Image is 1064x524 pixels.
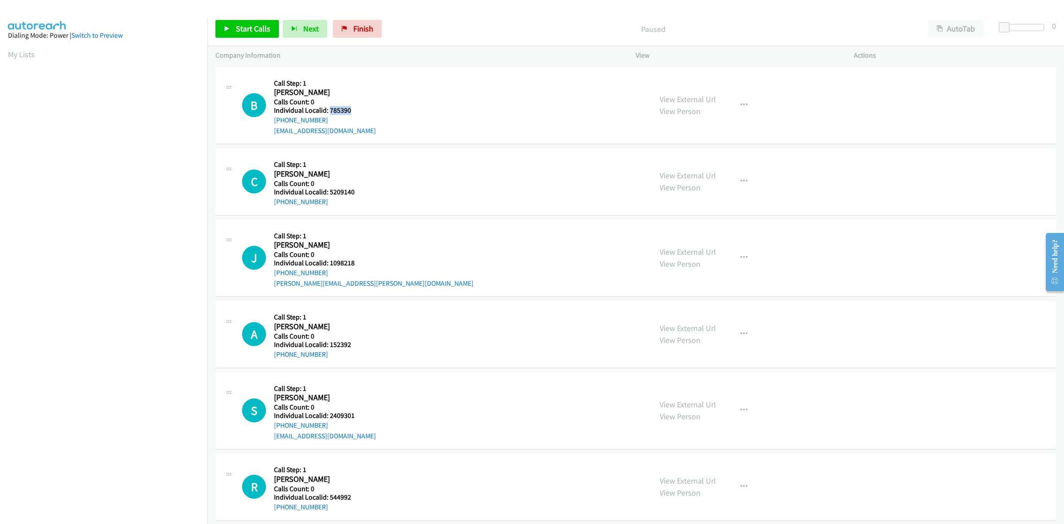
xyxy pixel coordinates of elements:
[1052,20,1056,32] div: 0
[274,350,328,359] a: [PHONE_NUMBER]
[274,232,473,240] h5: Call Step: 1
[274,87,370,98] h2: [PERSON_NAME]
[274,250,473,259] h5: Calls Count: 0
[660,323,716,333] a: View External Url
[274,240,370,250] h2: [PERSON_NAME]
[215,50,620,61] p: Company Information
[660,399,716,410] a: View External Url
[274,268,328,277] a: [PHONE_NUMBER]
[274,160,370,169] h5: Call Step: 1
[274,411,376,420] h5: Individual Localid: 2409301
[274,279,473,288] a: [PERSON_NAME][EMAIL_ADDRESS][PERSON_NAME][DOMAIN_NAME]
[242,398,266,422] h1: S
[274,384,376,393] h5: Call Step: 1
[274,474,370,485] h2: [PERSON_NAME]
[215,20,279,38] a: Start Calls
[236,24,270,34] span: Start Calls
[353,24,373,34] span: Finish
[660,170,716,181] a: View External Url
[274,485,370,493] h5: Calls Count: 0
[274,79,376,88] h5: Call Step: 1
[8,68,207,490] iframe: Dialpad
[242,169,266,193] div: The call is yet to be attempted
[854,50,1056,61] p: Actions
[274,313,370,322] h5: Call Step: 1
[242,322,266,346] h1: A
[660,182,700,193] a: View Person
[636,50,838,61] p: View
[274,106,376,115] h5: Individual Localid: 785390
[660,335,700,345] a: View Person
[274,259,473,268] h5: Individual Localid: 1098218
[660,247,716,257] a: View External Url
[274,340,370,349] h5: Individual Localid: 152392
[274,432,376,440] a: [EMAIL_ADDRESS][DOMAIN_NAME]
[274,126,376,135] a: [EMAIL_ADDRESS][DOMAIN_NAME]
[8,30,199,41] div: Dialing Mode: Power |
[274,465,370,474] h5: Call Step: 1
[8,49,35,59] a: My Lists
[242,246,266,270] h1: J
[1038,227,1064,297] iframe: Resource Center
[242,475,266,499] h1: R
[660,411,700,422] a: View Person
[242,398,266,422] div: The call is yet to be attempted
[333,20,382,38] a: Finish
[660,476,716,486] a: View External Url
[283,20,327,38] button: Next
[1003,24,1044,31] div: Delay between calls (in seconds)
[274,421,328,429] a: [PHONE_NUMBER]
[71,31,123,39] a: Switch to Preview
[303,24,319,34] span: Next
[274,169,370,179] h2: [PERSON_NAME]
[660,488,700,498] a: View Person
[660,259,700,269] a: View Person
[274,116,328,124] a: [PHONE_NUMBER]
[274,393,370,403] h2: [PERSON_NAME]
[660,106,700,116] a: View Person
[242,93,266,117] h1: B
[242,93,266,117] div: The call is yet to be attempted
[242,169,266,193] h1: C
[274,179,370,188] h5: Calls Count: 0
[274,403,376,412] h5: Calls Count: 0
[394,23,912,35] p: Paused
[274,197,328,206] a: [PHONE_NUMBER]
[928,20,983,38] button: AutoTab
[242,322,266,346] div: The call is yet to be attempted
[660,94,716,104] a: View External Url
[274,493,370,502] h5: Individual Localid: 544992
[274,503,328,511] a: [PHONE_NUMBER]
[274,332,370,341] h5: Calls Count: 0
[274,188,370,197] h5: Individual Localid: 5209140
[274,98,376,106] h5: Calls Count: 0
[242,246,266,270] div: The call is yet to be attempted
[242,475,266,499] div: The call is yet to be attempted
[274,322,370,332] h2: [PERSON_NAME]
